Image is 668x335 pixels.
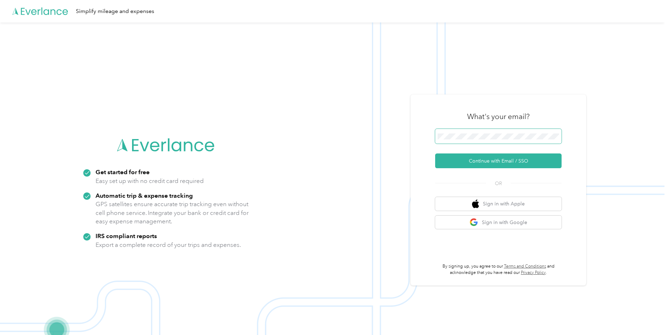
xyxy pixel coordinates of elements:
span: OR [486,180,511,187]
strong: Get started for free [96,168,150,176]
p: By signing up, you agree to our and acknowledge that you have read our . [435,263,562,276]
img: apple logo [472,199,479,208]
button: Continue with Email / SSO [435,153,562,168]
button: google logoSign in with Google [435,216,562,229]
a: Terms and Conditions [504,264,546,269]
button: apple logoSign in with Apple [435,197,562,211]
h3: What's your email? [467,112,530,121]
div: Simplify mileage and expenses [76,7,154,16]
p: Export a complete record of your trips and expenses. [96,241,241,249]
strong: IRS compliant reports [96,232,157,239]
img: google logo [470,218,478,227]
strong: Automatic trip & expense tracking [96,192,193,199]
p: GPS satellites ensure accurate trip tracking even without cell phone service. Integrate your bank... [96,200,249,226]
p: Easy set up with no credit card required [96,177,204,185]
a: Privacy Policy [521,270,546,275]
